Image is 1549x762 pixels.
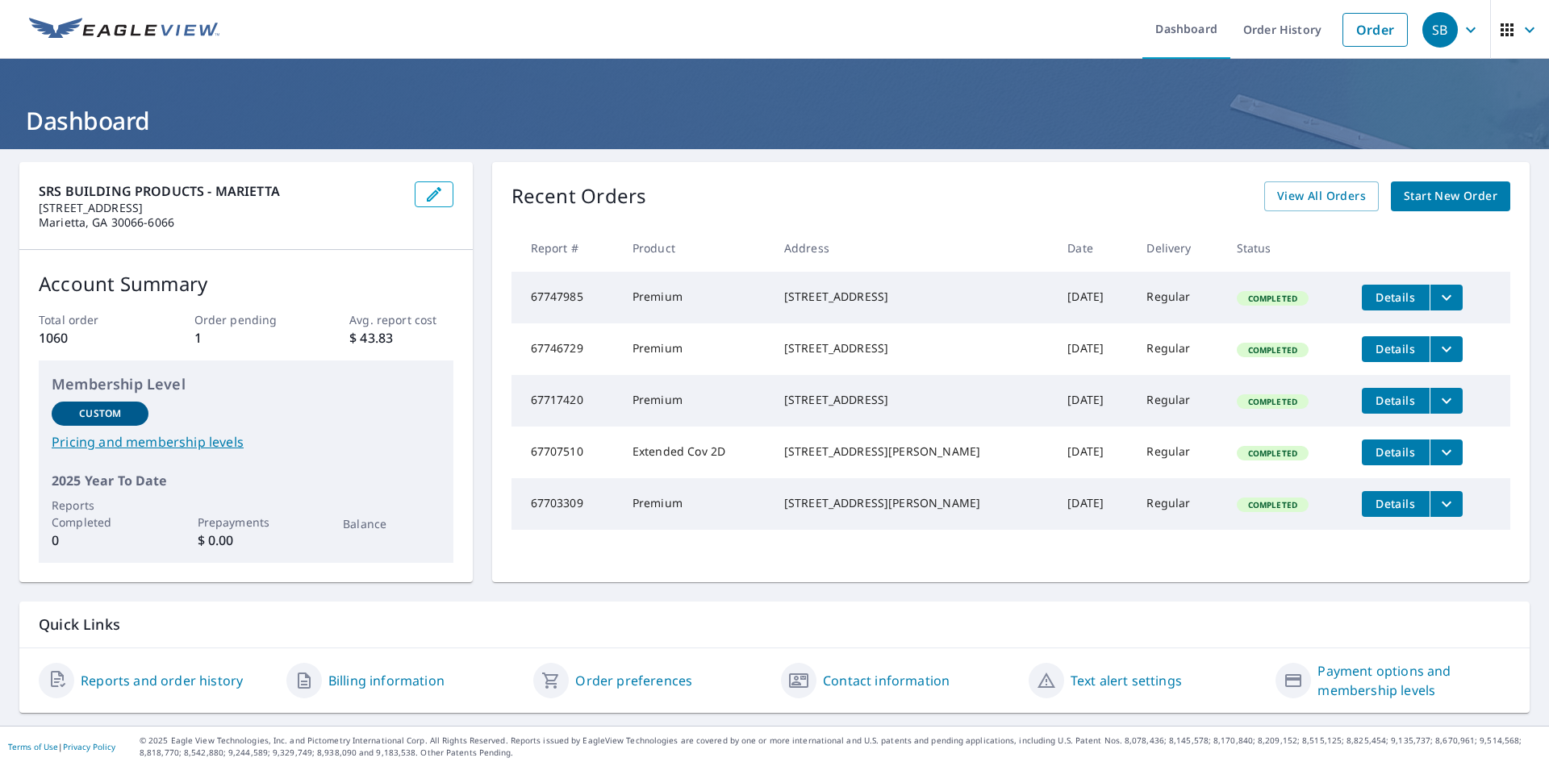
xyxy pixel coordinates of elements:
[1362,491,1430,517] button: detailsBtn-67703309
[52,497,148,531] p: Reports Completed
[79,406,121,421] p: Custom
[39,269,453,298] p: Account Summary
[1430,491,1463,517] button: filesDropdownBtn-67703309
[1054,224,1134,272] th: Date
[39,181,402,201] p: SRS BUILDING PRODUCTS - MARIETTA
[39,215,402,230] p: Marietta, GA 30066-6066
[1134,478,1223,530] td: Regular
[1134,224,1223,272] th: Delivery
[1362,285,1430,310] button: detailsBtn-67747985
[511,375,620,427] td: 67717420
[1054,427,1134,478] td: [DATE]
[1372,289,1420,305] span: Details
[784,443,1042,460] div: [STREET_ADDRESS][PERSON_NAME]
[1134,427,1223,478] td: Regular
[1404,186,1497,206] span: Start New Order
[1134,272,1223,323] td: Regular
[39,328,142,348] p: 1060
[511,427,620,478] td: 67707510
[1372,496,1420,511] span: Details
[511,181,647,211] p: Recent Orders
[140,735,1541,759] p: © 2025 Eagle View Technologies, Inc. and Pictometry International Corp. All Rights Reserved. Repo...
[343,515,440,532] p: Balance
[1224,224,1349,272] th: Status
[1277,186,1366,206] span: View All Orders
[823,671,950,690] a: Contact information
[1391,181,1510,211] a: Start New Order
[1362,439,1430,465] button: detailsBtn-67707510
[511,478,620,530] td: 67703309
[194,328,298,348] p: 1
[620,427,771,478] td: Extended Cov 2D
[328,671,445,690] a: Billing information
[1372,393,1420,408] span: Details
[1430,285,1463,310] button: filesDropdownBtn-67747985
[1238,499,1307,510] span: Completed
[784,392,1042,408] div: [STREET_ADDRESS]
[1238,396,1307,407] span: Completed
[39,614,1510,635] p: Quick Links
[1054,272,1134,323] td: [DATE]
[39,311,142,328] p: Total order
[1071,671,1182,690] a: Text alert settings
[1054,323,1134,375] td: [DATE]
[1238,448,1307,459] span: Completed
[784,340,1042,356] div: [STREET_ADDRESS]
[1264,181,1379,211] a: View All Orders
[511,224,620,272] th: Report #
[52,373,440,395] p: Membership Level
[1362,336,1430,362] button: detailsBtn-67746729
[784,289,1042,305] div: [STREET_ADDRESS]
[194,311,298,328] p: Order pending
[52,432,440,452] a: Pricing and membership levels
[511,272,620,323] td: 67747985
[1430,336,1463,362] button: filesDropdownBtn-67746729
[620,224,771,272] th: Product
[8,742,115,752] p: |
[620,272,771,323] td: Premium
[19,104,1530,137] h1: Dashboard
[52,531,148,550] p: 0
[1422,12,1458,48] div: SB
[1372,444,1420,460] span: Details
[784,495,1042,511] div: [STREET_ADDRESS][PERSON_NAME]
[1317,661,1510,700] a: Payment options and membership levels
[39,201,402,215] p: [STREET_ADDRESS]
[63,741,115,752] a: Privacy Policy
[620,478,771,530] td: Premium
[29,18,219,42] img: EV Logo
[511,323,620,375] td: 67746729
[771,224,1054,272] th: Address
[81,671,243,690] a: Reports and order history
[349,328,453,348] p: $ 43.83
[1134,323,1223,375] td: Regular
[1134,375,1223,427] td: Regular
[1238,293,1307,304] span: Completed
[1430,439,1463,465] button: filesDropdownBtn-67707510
[1342,13,1408,47] a: Order
[1430,388,1463,414] button: filesDropdownBtn-67717420
[1054,375,1134,427] td: [DATE]
[8,741,58,752] a: Terms of Use
[1372,341,1420,356] span: Details
[620,375,771,427] td: Premium
[198,514,294,531] p: Prepayments
[575,671,692,690] a: Order preferences
[198,531,294,550] p: $ 0.00
[52,471,440,490] p: 2025 Year To Date
[1054,478,1134,530] td: [DATE]
[349,311,453,328] p: Avg. report cost
[1238,344,1307,356] span: Completed
[1362,388,1430,414] button: detailsBtn-67717420
[620,323,771,375] td: Premium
